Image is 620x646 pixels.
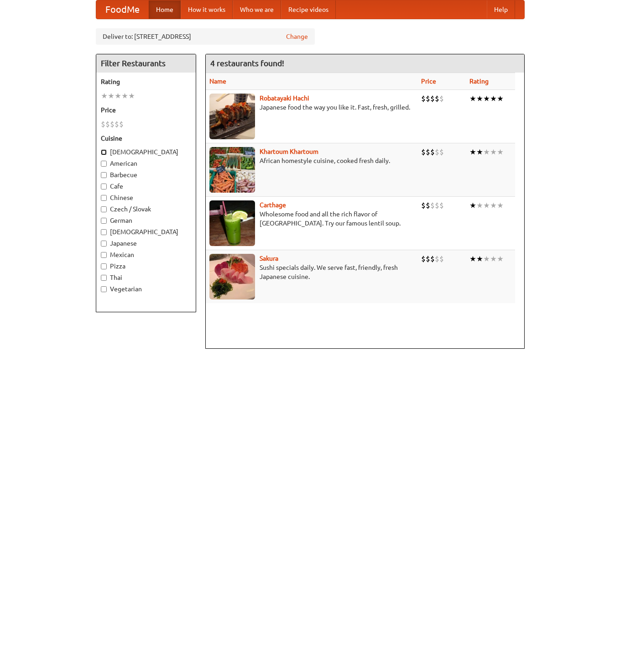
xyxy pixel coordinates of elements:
li: ★ [128,91,135,101]
li: $ [435,254,439,264]
li: ★ [497,254,504,264]
a: Rating [469,78,489,85]
input: [DEMOGRAPHIC_DATA] [101,149,107,155]
li: $ [115,119,119,129]
input: Thai [101,275,107,281]
a: Help [487,0,515,19]
li: ★ [490,254,497,264]
label: [DEMOGRAPHIC_DATA] [101,147,191,157]
li: $ [105,119,110,129]
li: $ [435,94,439,104]
label: Barbecue [101,170,191,179]
li: ★ [497,147,504,157]
img: robatayaki.jpg [209,94,255,139]
a: Carthage [260,201,286,209]
li: ★ [490,94,497,104]
a: Name [209,78,226,85]
input: Vegetarian [101,286,107,292]
h5: Price [101,105,191,115]
input: Pizza [101,263,107,269]
label: German [101,216,191,225]
li: ★ [108,91,115,101]
li: $ [435,147,439,157]
li: $ [430,200,435,210]
a: Sakura [260,255,278,262]
input: Mexican [101,252,107,258]
li: $ [421,254,426,264]
li: $ [430,94,435,104]
div: Deliver to: [STREET_ADDRESS] [96,28,315,45]
li: ★ [483,147,490,157]
h5: Cuisine [101,134,191,143]
a: Robatayaki Hachi [260,95,309,102]
a: Change [286,32,308,41]
li: ★ [101,91,108,101]
li: ★ [490,147,497,157]
input: Czech / Slovak [101,206,107,212]
li: ★ [497,94,504,104]
li: ★ [469,94,476,104]
li: ★ [469,200,476,210]
input: German [101,218,107,224]
input: Barbecue [101,172,107,178]
li: $ [421,94,426,104]
a: Price [421,78,436,85]
li: $ [110,119,115,129]
li: $ [439,200,444,210]
label: [DEMOGRAPHIC_DATA] [101,227,191,236]
a: How it works [181,0,233,19]
li: $ [435,200,439,210]
li: ★ [115,91,121,101]
li: ★ [121,91,128,101]
label: Vegetarian [101,284,191,294]
p: Wholesome food and all the rich flavor of [GEOGRAPHIC_DATA]. Try our famous lentil soup. [209,210,414,228]
li: ★ [476,200,483,210]
li: ★ [469,147,476,157]
input: Cafe [101,184,107,189]
p: African homestyle cuisine, cooked fresh daily. [209,156,414,165]
li: ★ [476,147,483,157]
ng-pluralize: 4 restaurants found! [210,59,284,68]
p: Sushi specials daily. We serve fast, friendly, fresh Japanese cuisine. [209,263,414,281]
input: American [101,161,107,167]
li: ★ [483,254,490,264]
li: $ [426,147,430,157]
li: ★ [476,94,483,104]
img: khartoum.jpg [209,147,255,193]
a: FoodMe [96,0,149,19]
label: Mexican [101,250,191,259]
a: Khartoum Khartoum [260,148,318,155]
a: Recipe videos [281,0,336,19]
h5: Rating [101,77,191,86]
label: Japanese [101,239,191,248]
a: Home [149,0,181,19]
li: $ [101,119,105,129]
img: sakura.jpg [209,254,255,299]
label: Thai [101,273,191,282]
li: $ [430,147,435,157]
li: ★ [490,200,497,210]
li: ★ [497,200,504,210]
li: $ [119,119,124,129]
img: carthage.jpg [209,200,255,246]
li: $ [430,254,435,264]
label: Chinese [101,193,191,202]
label: Pizza [101,262,191,271]
li: $ [426,254,430,264]
input: Japanese [101,241,107,247]
li: $ [439,94,444,104]
p: Japanese food the way you like it. Fast, fresh, grilled. [209,103,414,112]
li: $ [426,200,430,210]
li: $ [439,254,444,264]
li: ★ [483,94,490,104]
li: $ [421,200,426,210]
input: [DEMOGRAPHIC_DATA] [101,229,107,235]
li: $ [439,147,444,157]
label: Cafe [101,182,191,191]
li: ★ [469,254,476,264]
li: $ [421,147,426,157]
